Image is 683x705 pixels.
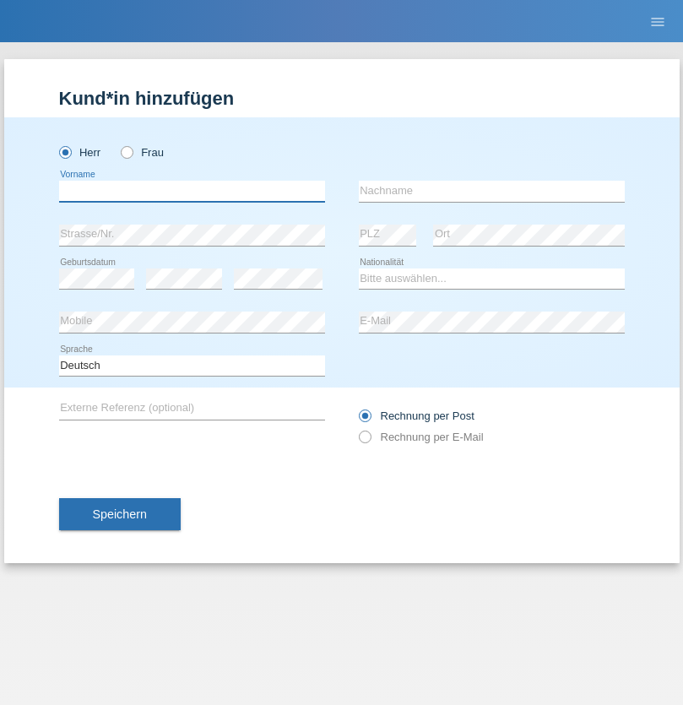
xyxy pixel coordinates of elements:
label: Rechnung per Post [359,409,474,422]
label: Frau [121,146,164,159]
input: Frau [121,146,132,157]
label: Rechnung per E-Mail [359,431,484,443]
span: Speichern [93,507,147,521]
i: menu [649,14,666,30]
label: Herr [59,146,101,159]
input: Rechnung per Post [359,409,370,431]
input: Herr [59,146,70,157]
h1: Kund*in hinzufügen [59,88,625,109]
input: Rechnung per E-Mail [359,431,370,452]
button: Speichern [59,498,181,530]
a: menu [641,16,675,26]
